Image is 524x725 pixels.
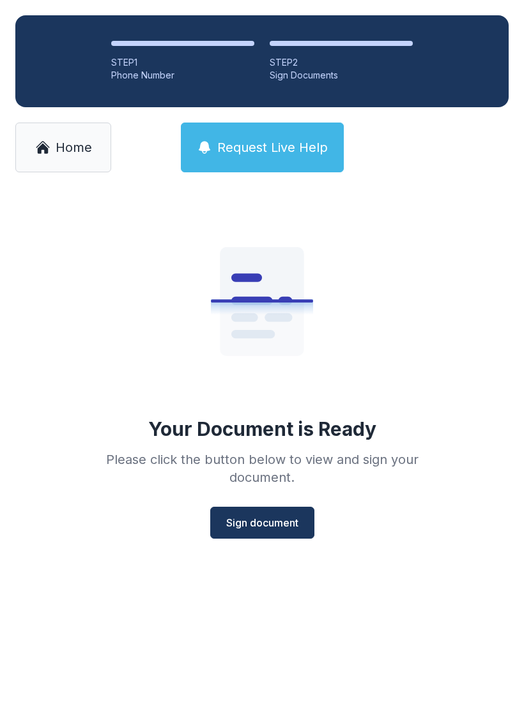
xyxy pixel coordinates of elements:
span: Sign document [226,515,298,530]
div: STEP 1 [111,56,254,69]
div: STEP 2 [270,56,413,69]
span: Request Live Help [217,138,328,156]
div: Phone Number [111,69,254,82]
span: Home [56,138,92,156]
div: Your Document is Ready [148,417,376,440]
div: Sign Documents [270,69,413,82]
div: Please click the button below to view and sign your document. [78,451,446,486]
